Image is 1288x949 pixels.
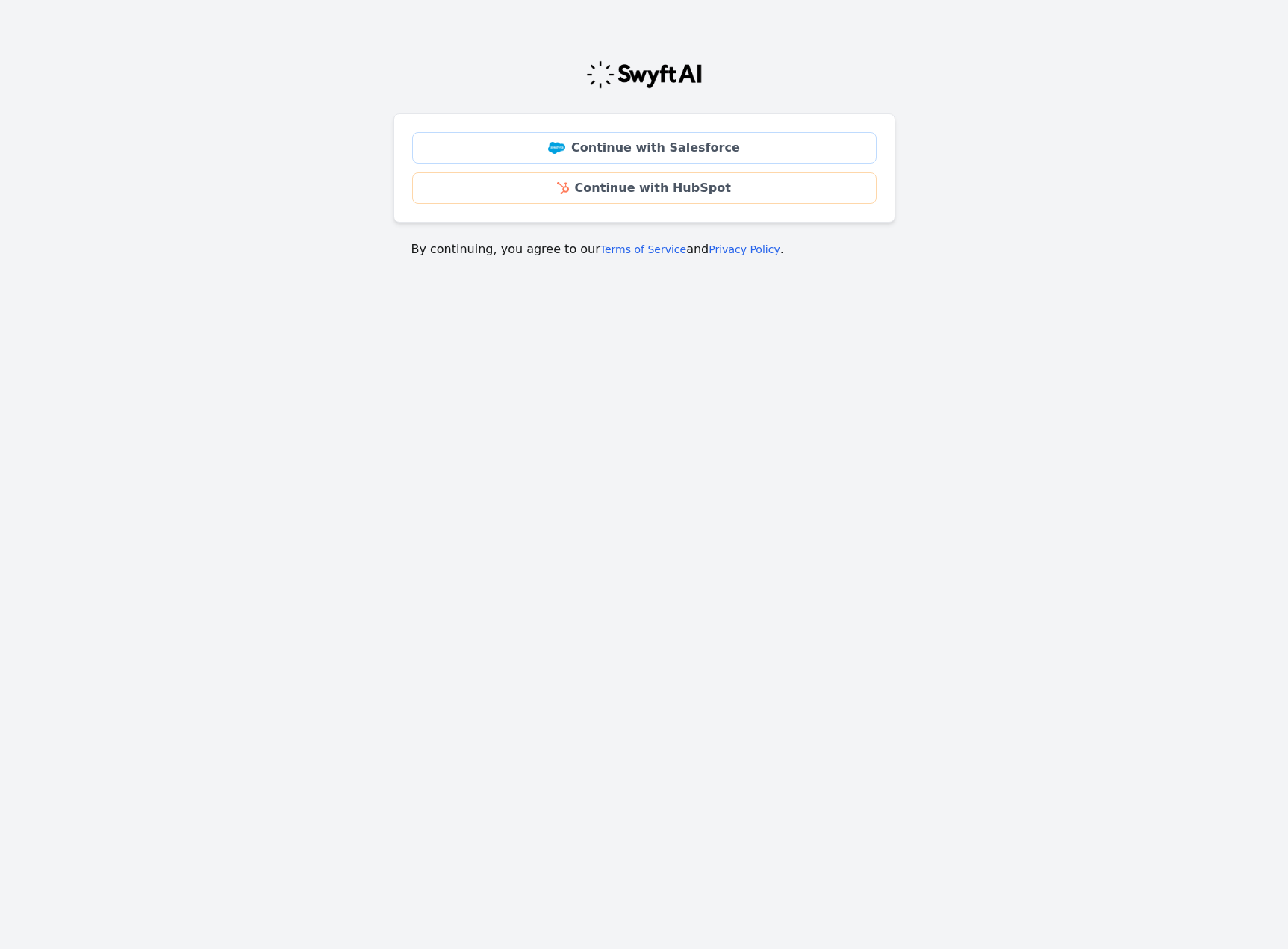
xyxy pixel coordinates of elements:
a: Continue with HubSpot [412,172,877,204]
img: Swyft Logo [585,60,703,90]
a: Terms of Service [600,243,686,255]
img: Salesforce [548,142,565,154]
img: HubSpot [557,182,568,194]
p: By continuing, you agree to our and . [411,240,877,258]
a: Continue with Salesforce [412,132,877,164]
a: Privacy Policy [709,243,780,255]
